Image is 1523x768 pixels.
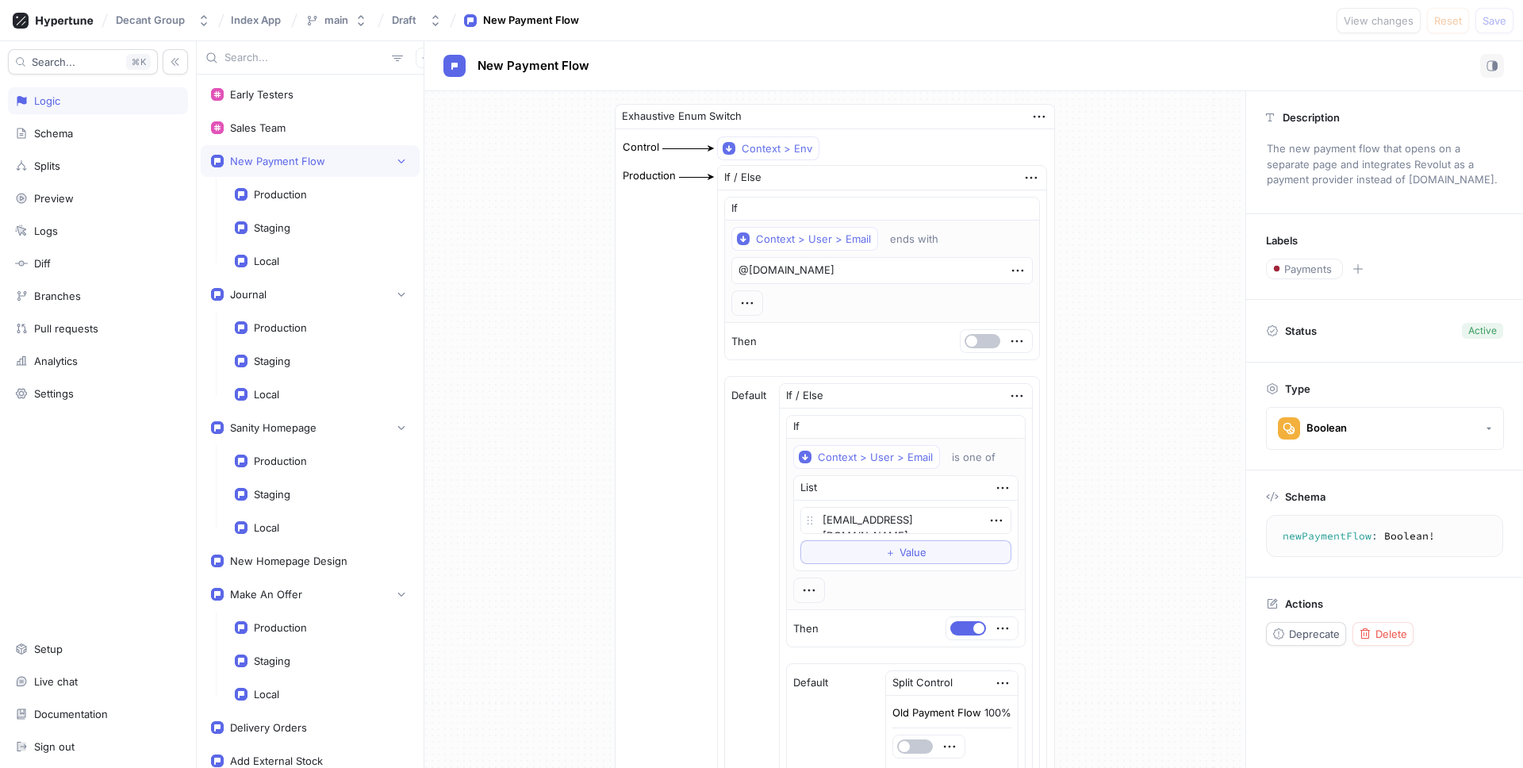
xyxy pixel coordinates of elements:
div: Sign out [34,740,75,753]
div: Active [1468,324,1497,338]
span: New Payment Flow [478,60,589,72]
div: New Homepage Design [230,555,347,567]
p: Then [731,334,757,350]
div: Preview [34,192,74,205]
div: Production [254,621,307,634]
div: Production [254,321,307,334]
button: main [299,7,374,33]
p: Schema [1285,490,1325,503]
div: Live chat [34,675,78,688]
div: Staging [254,655,290,667]
div: Staging [254,355,290,367]
p: Actions [1285,597,1323,610]
button: Decant Group [109,7,217,33]
div: Early Testers [230,88,293,101]
textarea: newPaymentFlow: Boolean! [1273,522,1496,551]
div: Branches [34,290,81,302]
button: is one of [945,445,1019,469]
div: Boolean [1306,421,1347,435]
button: Payments [1266,259,1343,279]
div: Production [254,188,307,201]
input: Search... [224,50,386,66]
div: Production [254,455,307,467]
div: 100% [984,708,1011,718]
div: New Payment Flow [483,13,579,29]
div: Control [623,140,659,156]
button: Draft [386,7,448,33]
p: Type [1285,382,1310,395]
button: ＋Value [800,540,1011,564]
div: Add External Stock [230,755,323,767]
div: Decant Group [116,13,185,27]
div: Context > Env [742,142,812,156]
button: Reset [1427,8,1469,33]
div: Split Control [892,675,953,691]
p: Default [731,388,766,404]
div: List [800,480,817,496]
p: Default [793,675,828,691]
p: The new payment flow that opens on a separate page and integrates Revolut as a payment provider i... [1260,136,1510,194]
span: Deprecate [1289,629,1340,639]
div: Schema [34,127,73,140]
div: Staging [254,221,290,234]
button: Context > Env [717,136,819,160]
div: Documentation [34,708,108,720]
div: Local [254,521,279,534]
div: is one of [952,451,996,464]
div: Draft [392,13,416,27]
p: If [793,419,800,435]
button: Deprecate [1266,622,1346,646]
span: Save [1483,16,1506,25]
div: K [126,54,151,70]
div: Context > User > Email [818,451,933,464]
p: Labels [1266,234,1298,247]
div: Logs [34,225,58,237]
div: Journal [230,288,267,301]
div: Delivery Orders [230,721,307,734]
div: Staging [254,488,290,501]
span: Delete [1375,629,1407,639]
div: Settings [34,387,74,400]
div: Production [623,168,676,184]
div: Local [254,688,279,701]
span: ＋ [885,547,896,557]
div: Context > User > Email [756,232,871,246]
div: Splits [34,159,60,172]
div: ends with [890,232,938,246]
span: Search... [32,57,75,67]
div: Local [254,255,279,267]
textarea: @[DOMAIN_NAME] [731,257,1033,284]
div: Diff [34,257,51,270]
span: Payments [1284,264,1332,274]
button: Save [1475,8,1513,33]
p: If [731,201,738,217]
div: If / Else [786,388,823,404]
span: Index App [231,14,281,25]
div: Sanity Homepage [230,421,316,434]
div: Analytics [34,355,78,367]
button: Context > User > Email [731,227,878,251]
p: Status [1285,320,1317,342]
div: Logic [34,94,60,107]
p: Then [793,621,819,637]
div: New Payment Flow [230,155,325,167]
span: View changes [1344,16,1414,25]
span: Reset [1434,16,1462,25]
span: Value [900,547,926,557]
div: Make An Offer [230,588,302,601]
button: Delete [1352,622,1414,646]
button: View changes [1337,8,1421,33]
div: main [324,13,348,27]
div: Exhaustive Enum Switch [622,109,742,125]
button: ends with [883,227,961,251]
div: Sales Team [230,121,286,134]
p: Old Payment Flow [892,705,981,721]
p: Description [1283,111,1340,124]
textarea: [EMAIL_ADDRESS][DOMAIN_NAME] [800,507,1011,534]
button: Context > User > Email [793,445,940,469]
a: Documentation [8,701,188,728]
div: If / Else [724,170,761,186]
div: Setup [34,643,63,655]
button: Boolean [1266,407,1504,450]
button: Search...K [8,49,158,75]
